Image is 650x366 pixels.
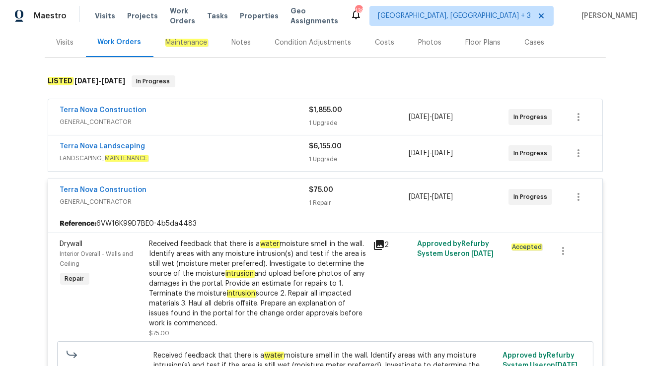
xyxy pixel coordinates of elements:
[417,241,494,257] span: Approved by Refurby System User on
[471,250,494,257] span: [DATE]
[409,114,430,121] span: [DATE]
[98,37,142,47] div: Work Orders
[409,192,453,202] span: -
[409,193,430,200] span: [DATE]
[525,38,545,48] div: Cases
[309,198,409,208] div: 1 Repair
[232,38,251,48] div: Notes
[227,290,256,298] em: intrusion
[165,39,208,47] em: Maintenance
[260,240,280,248] em: water
[170,6,195,26] span: Work Orders
[375,38,395,48] div: Costs
[225,270,255,278] em: intrusion
[290,6,338,26] span: Geo Assignments
[309,143,342,150] span: $6,155.00
[127,11,158,21] span: Projects
[95,11,115,21] span: Visits
[578,11,638,21] span: [PERSON_NAME]
[309,118,409,128] div: 1 Upgrade
[105,155,148,162] em: MAINTENANCE
[60,143,145,150] a: Terra Nova Landscaping
[432,150,453,157] span: [DATE]
[45,65,606,97] div: LISTED [DATE]-[DATE]In Progress
[511,244,542,250] em: Accepted
[309,186,334,193] span: $75.00
[355,6,362,16] div: 138
[60,107,147,114] a: Terra Nova Construction
[207,12,228,19] span: Tasks
[309,107,343,114] span: $1,855.00
[419,38,442,48] div: Photos
[275,38,352,48] div: Condition Adjustments
[466,38,501,48] div: Floor Plans
[102,77,126,84] span: [DATE]
[240,11,279,21] span: Properties
[373,239,412,251] div: 2
[60,219,97,229] b: Reference:
[409,150,430,157] span: [DATE]
[133,76,174,86] span: In Progress
[75,77,99,84] span: [DATE]
[60,153,309,163] span: LANDSCAPING_
[409,112,453,122] span: -
[75,77,126,84] span: -
[60,117,309,127] span: GENERAL_CONTRACTOR
[149,239,367,328] div: Received feedback that there is a moisture smell in the wall. Identify areas with any moisture in...
[432,114,453,121] span: [DATE]
[60,197,309,207] span: GENERAL_CONTRACTOR
[48,215,602,233] div: 6VW16K99D7BE0-4b5da4483
[60,241,83,247] span: Drywall
[60,251,134,267] span: Interior Overall - Walls and Ceiling
[513,148,551,158] span: In Progress
[378,11,531,21] span: [GEOGRAPHIC_DATA], [GEOGRAPHIC_DATA] + 3
[48,77,73,85] em: LISTED
[309,154,409,164] div: 1 Upgrade
[513,112,551,122] span: In Progress
[264,352,284,360] em: water
[409,148,453,158] span: -
[61,274,88,284] span: Repair
[34,11,67,21] span: Maestro
[149,330,170,336] span: $75.00
[57,38,74,48] div: Visits
[60,186,147,193] a: Terra Nova Construction
[513,192,551,202] span: In Progress
[432,193,453,200] span: [DATE]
